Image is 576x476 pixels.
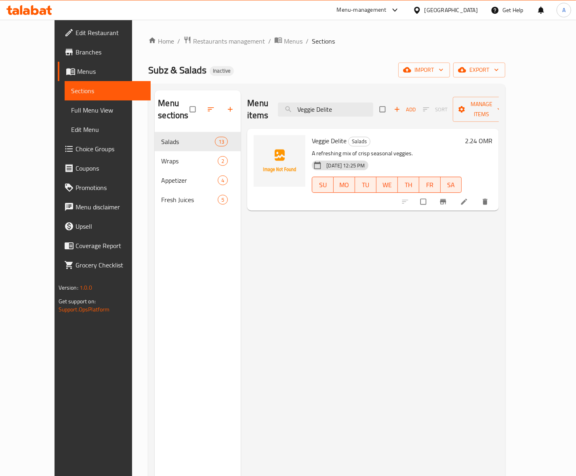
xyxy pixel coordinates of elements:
span: Subz & Salads [148,61,206,79]
a: Sections [65,81,151,100]
li: / [177,36,180,46]
button: TU [355,177,376,193]
span: WE [380,179,395,191]
button: WE [376,177,398,193]
h6: 2.24 OMR [465,135,492,146]
span: Menu disclaimer [76,202,144,212]
button: export [453,63,505,77]
div: [GEOGRAPHIC_DATA] [425,6,478,15]
button: import [398,63,450,77]
span: Veggie Delite [312,135,347,147]
span: 13 [215,138,227,146]
span: Salads [161,137,215,146]
li: / [306,36,309,46]
button: FR [419,177,441,193]
nav: Menu sections [155,129,241,213]
span: Edit Menu [71,125,144,134]
button: delete [476,193,496,211]
span: [DATE] 12:25 PM [323,162,368,169]
span: Version: [59,282,78,293]
div: Wraps2 [155,151,241,171]
h2: Menu sections [158,97,190,121]
div: items [218,175,228,185]
a: Grocery Checklist [58,255,151,275]
a: Branches [58,42,151,62]
span: Restaurants management [193,36,265,46]
span: Fresh Juices [161,195,218,205]
span: Appetizer [161,175,218,185]
span: Choice Groups [76,144,144,154]
span: Upsell [76,221,144,231]
li: / [268,36,271,46]
span: SA [444,179,459,191]
div: items [218,156,228,166]
a: Coupons [58,159,151,178]
span: TH [401,179,416,191]
div: Salads [348,137,370,146]
div: items [218,195,228,205]
span: Add item [392,103,418,116]
button: MO [334,177,355,193]
span: MO [337,179,352,191]
a: Full Menu View [65,100,151,120]
a: Support.OpsPlatform [59,304,110,315]
span: 1.0.0 [80,282,92,293]
span: Sections [312,36,335,46]
span: Coupons [76,163,144,173]
span: Promotions [76,183,144,192]
span: export [460,65,499,75]
button: TH [398,177,419,193]
span: Manage items [459,99,504,119]
a: Choice Groups [58,139,151,159]
a: Home [148,36,174,46]
span: Menus [77,67,144,76]
span: Sort sections [202,100,221,118]
span: Add [394,105,416,114]
a: Upsell [58,217,151,236]
span: A [562,6,565,15]
span: Menus [284,36,303,46]
span: Salads [349,137,370,146]
div: Fresh Juices5 [155,190,241,209]
div: Salads13 [155,132,241,151]
span: Full Menu View [71,105,144,115]
a: Menu disclaimer [58,197,151,217]
span: SU [315,179,330,191]
span: Wraps [161,156,218,166]
a: Menus [58,62,151,81]
p: A refreshing mix of crisp seasonal veggies. [312,148,462,159]
div: items [215,137,228,146]
span: Edit Restaurant [76,28,144,38]
a: Edit menu item [460,198,470,206]
span: Select all sections [185,102,202,117]
span: TU [358,179,373,191]
button: Add [392,103,418,116]
button: SA [441,177,462,193]
div: Inactive [210,66,234,76]
a: Coverage Report [58,236,151,255]
span: Select section first [418,103,453,116]
span: Grocery Checklist [76,260,144,270]
span: 4 [218,177,227,184]
a: Menus [274,36,303,46]
a: Edit Menu [65,120,151,139]
span: Sections [71,86,144,96]
a: Edit Restaurant [58,23,151,42]
span: Coverage Report [76,241,144,251]
span: Get support on: [59,296,96,307]
img: Veggie Delite [254,135,305,187]
a: Restaurants management [183,36,265,46]
button: Branch-specific-item [434,193,454,211]
button: Add section [221,100,241,118]
button: Manage items [453,97,510,122]
span: 2 [218,157,227,165]
nav: breadcrumb [148,36,505,46]
div: Menu-management [337,5,387,15]
a: Promotions [58,178,151,197]
h2: Menu items [247,97,268,121]
span: import [405,65,444,75]
div: Appetizer4 [155,171,241,190]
